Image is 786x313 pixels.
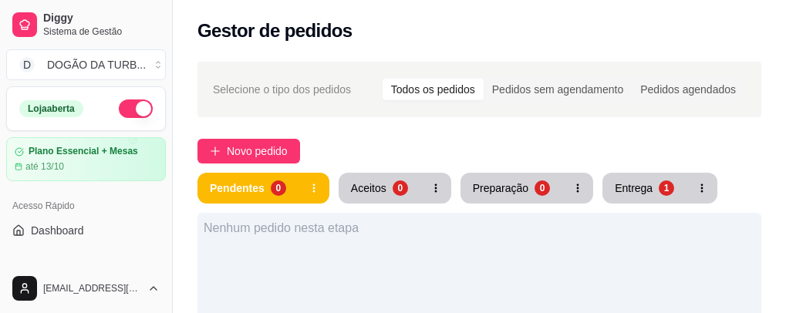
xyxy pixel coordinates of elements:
div: 0 [535,180,550,196]
h2: Gestor de pedidos [197,19,353,43]
div: 0 [271,180,286,196]
div: Pendentes [210,180,265,196]
a: Dashboard [6,218,166,243]
button: Alterar Status [119,99,153,118]
div: Preparação [473,180,528,196]
div: Todos os pedidos [383,79,484,100]
span: D [19,57,35,72]
article: até 13/10 [25,160,64,173]
button: Preparação0 [460,173,562,204]
div: Pedidos sem agendamento [484,79,632,100]
span: Diggy [43,12,160,25]
a: DiggySistema de Gestão [6,6,166,43]
button: Pendentes0 [197,173,299,204]
button: Aceitos0 [339,173,420,204]
div: DOGÃO DA TURB ... [47,57,146,72]
button: [EMAIL_ADDRESS][DOMAIN_NAME] [6,270,166,307]
div: Entrega [615,180,653,196]
button: Novo pedido [197,139,300,163]
span: Dashboard [31,223,84,238]
span: Novo pedido [227,143,288,160]
div: Pedidos agendados [632,79,744,100]
span: Selecione o tipo dos pedidos [213,81,351,98]
button: Select a team [6,49,166,80]
article: Plano Essencial + Mesas [29,146,138,157]
button: Entrega1 [602,173,686,204]
span: [EMAIL_ADDRESS][DOMAIN_NAME] [43,282,141,294]
div: 0 [393,180,408,196]
div: Loja aberta [19,100,83,117]
a: Plano Essencial + Mesasaté 13/10 [6,137,166,181]
div: Nenhum pedido nesta etapa [204,219,755,237]
div: Acesso Rápido [6,194,166,218]
span: Sistema de Gestão [43,25,160,38]
div: 1 [659,180,674,196]
div: Dia a dia [6,261,166,286]
span: plus [210,146,221,156]
div: Aceitos [351,180,386,196]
